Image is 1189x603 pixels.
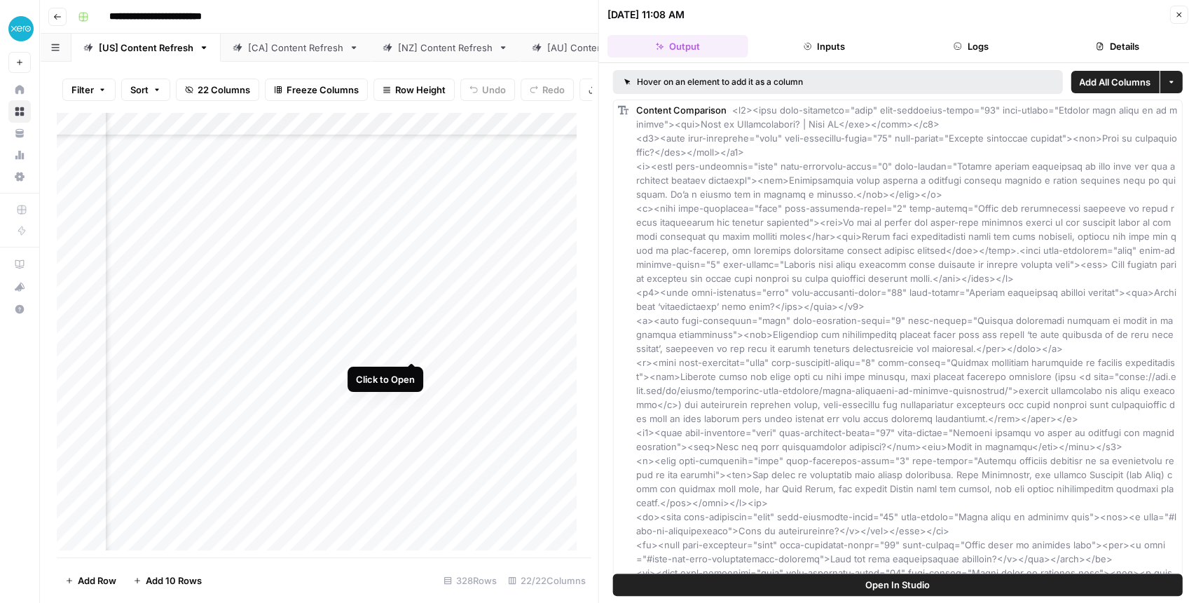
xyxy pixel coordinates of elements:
button: Logs [900,35,1041,57]
span: Sort [130,83,149,97]
div: Click to Open [356,372,415,386]
button: Details [1047,35,1188,57]
span: Add Row [78,574,116,588]
span: Add All Columns [1079,75,1150,89]
span: 22 Columns [198,83,250,97]
span: Open In Studio [865,578,930,592]
button: Add Row [57,569,125,592]
button: Add All Columns [1071,71,1159,93]
button: Undo [460,79,515,101]
span: Row Height [395,83,446,97]
a: Your Data [8,122,31,144]
button: Help + Support [8,298,31,320]
div: [US] Content Refresh [99,41,193,55]
span: Content Comparison [636,104,727,116]
div: 22/22 Columns [502,569,591,592]
div: What's new? [9,276,30,297]
a: Settings [8,165,31,188]
div: [NZ] Content Refresh [398,41,493,55]
button: Inputs [754,35,895,57]
button: Open In Studio [613,574,1183,596]
a: [NZ] Content Refresh [371,34,520,62]
span: Filter [71,83,94,97]
button: 22 Columns [176,79,259,101]
button: Row Height [373,79,455,101]
a: Home [8,79,31,101]
span: Undo [482,83,506,97]
div: 328 Rows [438,569,502,592]
a: Usage [8,144,31,166]
button: Sort [121,79,170,101]
div: [DATE] 11:08 AM [607,8,685,22]
button: Freeze Columns [265,79,368,101]
span: Add 10 Rows [146,574,202,588]
div: [CA] Content Refresh [248,41,343,55]
a: [AU] Content Refresh [520,34,670,62]
span: Freeze Columns [287,83,359,97]
a: AirOps Academy [8,253,31,276]
a: Browse [8,100,31,123]
button: Filter [62,79,116,101]
button: Add 10 Rows [125,569,210,592]
button: What's new? [8,276,31,298]
button: Workspace: XeroOps [8,11,31,46]
img: XeroOps Logo [8,16,34,41]
a: [US] Content Refresh [71,34,221,62]
span: Redo [542,83,565,97]
button: Output [607,35,748,57]
button: Redo [521,79,574,101]
div: [AU] Content Refresh [547,41,642,55]
a: [CA] Content Refresh [221,34,371,62]
div: Hover on an element to add it as a column [624,76,927,88]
